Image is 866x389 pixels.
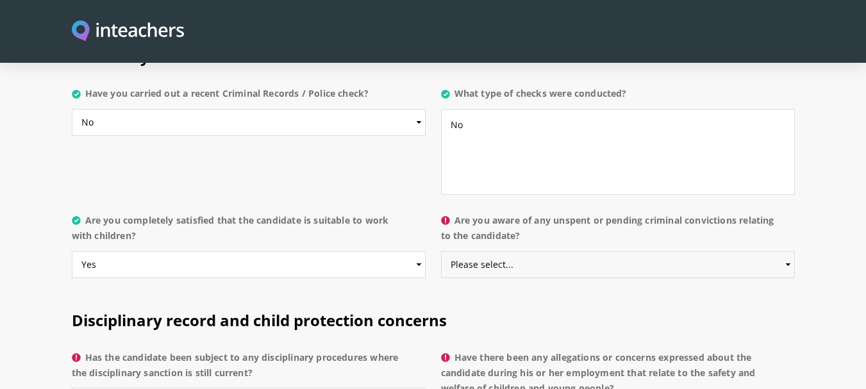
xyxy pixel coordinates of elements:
[72,310,447,331] span: Disciplinary record and child protection concerns
[441,213,795,251] label: Are you aware of any unspent or pending criminal convictions relating to the candidate?
[72,21,185,43] img: Inteachers
[441,86,795,109] label: What type of checks were conducted?
[72,213,426,251] label: Are you completely satisfied that the candidate is suitable to work with children?
[72,21,185,43] a: Visit this site's homepage
[72,350,426,388] label: Has the candidate been subject to any disciplinary procedures where the disciplinary sanction is ...
[72,86,426,109] label: Have you carried out a recent Criminal Records / Police check?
